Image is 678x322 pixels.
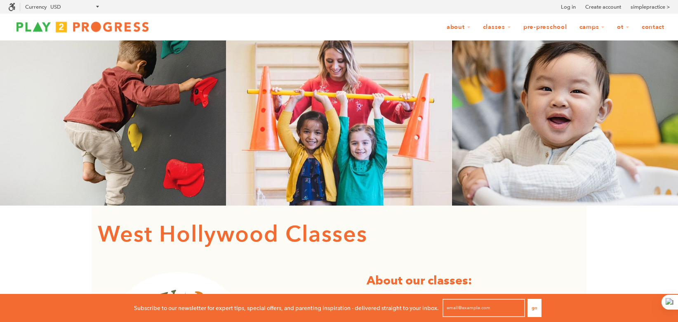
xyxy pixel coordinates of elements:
a: OT [612,19,635,35]
a: Camps [574,19,610,35]
a: Create account [585,3,621,11]
a: Log in [561,3,576,11]
a: About [441,19,476,35]
p: Subscribe to our newsletter for expert tips, special offers, and parenting inspiration - delivere... [134,303,439,313]
button: Go [527,299,541,317]
input: email@example.com [443,299,525,317]
strong: About our classes: [367,273,472,288]
label: Currency [25,4,47,10]
a: Contact [636,19,670,35]
a: Classes [478,19,516,35]
a: simplepractice > [631,3,670,11]
img: Play2Progress logo [8,19,157,35]
a: Pre-Preschool [518,19,572,35]
h1: West Hollywood Classes [98,218,580,251]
